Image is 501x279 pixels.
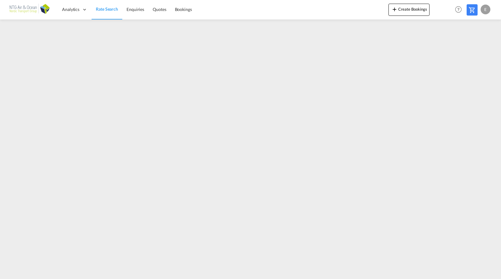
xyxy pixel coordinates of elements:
span: Bookings [175,7,192,12]
div: E [481,5,490,14]
span: Help [453,4,464,15]
span: Analytics [62,6,79,12]
md-icon: icon-plus 400-fg [391,5,398,13]
img: af31b1c0b01f11ecbc353f8e72265e29.png [9,3,50,16]
button: icon-plus 400-fgCreate Bookings [388,4,430,16]
span: Rate Search [96,6,118,12]
div: Help [453,4,467,15]
span: Enquiries [127,7,144,12]
span: Quotes [153,7,166,12]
